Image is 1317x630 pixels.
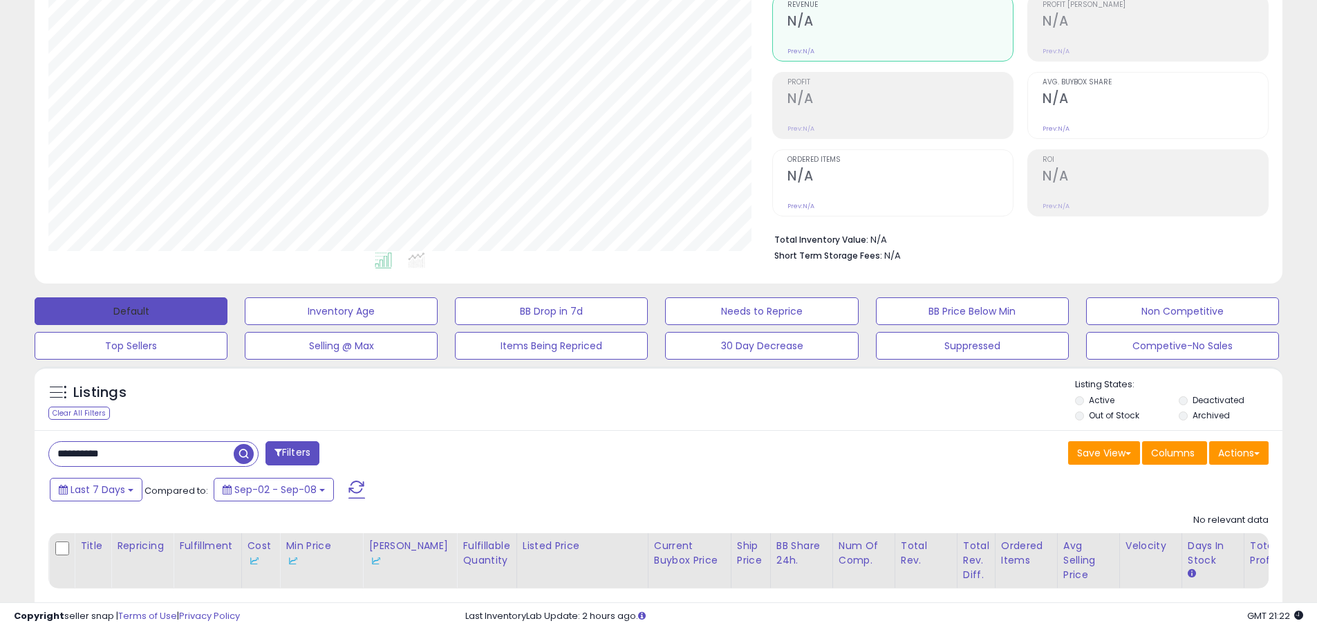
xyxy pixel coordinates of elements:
[368,554,382,568] img: InventoryLab Logo
[368,539,451,568] div: [PERSON_NAME]
[1043,1,1268,9] span: Profit [PERSON_NAME]
[214,478,334,501] button: Sep-02 - Sep-08
[654,539,725,568] div: Current Buybox Price
[665,297,858,325] button: Needs to Reprice
[1075,378,1282,391] p: Listing States:
[1043,202,1070,210] small: Prev: N/A
[179,609,240,622] a: Privacy Policy
[118,609,177,622] a: Terms of Use
[35,297,227,325] button: Default
[839,539,889,568] div: Num of Comp.
[117,539,167,553] div: Repricing
[368,553,451,568] div: Some or all of the values in this column are provided from Inventory Lab.
[787,47,814,55] small: Prev: N/A
[1043,168,1268,187] h2: N/A
[234,483,317,497] span: Sep-02 - Sep-08
[455,297,648,325] button: BB Drop in 7d
[245,297,438,325] button: Inventory Age
[1193,409,1230,421] label: Archived
[876,332,1069,360] button: Suppressed
[1125,539,1176,553] div: Velocity
[144,484,208,497] span: Compared to:
[523,539,642,553] div: Listed Price
[1068,441,1140,465] button: Save View
[774,230,1258,247] li: N/A
[286,539,357,568] div: Min Price
[265,441,319,465] button: Filters
[14,609,64,622] strong: Copyright
[1001,539,1052,568] div: Ordered Items
[1193,394,1244,406] label: Deactivated
[73,383,127,402] h5: Listings
[1193,514,1269,527] div: No relevant data
[35,332,227,360] button: Top Sellers
[247,553,274,568] div: Some or all of the values in this column are provided from Inventory Lab.
[1043,156,1268,164] span: ROI
[71,483,125,497] span: Last 7 Days
[247,554,261,568] img: InventoryLab Logo
[1188,568,1196,580] small: Days In Stock.
[1043,124,1070,133] small: Prev: N/A
[286,554,299,568] img: InventoryLab Logo
[1188,539,1238,568] div: Days In Stock
[179,539,235,553] div: Fulfillment
[884,249,901,262] span: N/A
[901,539,951,568] div: Total Rev.
[465,610,1303,623] div: Last InventoryLab Update: 2 hours ago.
[1063,539,1114,582] div: Avg Selling Price
[876,297,1069,325] button: BB Price Below Min
[787,156,1013,164] span: Ordered Items
[963,539,989,582] div: Total Rev. Diff.
[1142,441,1207,465] button: Columns
[787,202,814,210] small: Prev: N/A
[787,91,1013,109] h2: N/A
[787,124,814,133] small: Prev: N/A
[774,250,882,261] b: Short Term Storage Fees:
[1089,409,1139,421] label: Out of Stock
[787,168,1013,187] h2: N/A
[1043,91,1268,109] h2: N/A
[463,539,510,568] div: Fulfillable Quantity
[80,539,105,553] div: Title
[774,234,868,245] b: Total Inventory Value:
[1043,79,1268,86] span: Avg. Buybox Share
[1089,394,1114,406] label: Active
[1086,332,1279,360] button: Competive-No Sales
[286,553,357,568] div: Some or all of the values in this column are provided from Inventory Lab.
[1086,297,1279,325] button: Non Competitive
[737,539,765,568] div: Ship Price
[247,539,274,568] div: Cost
[776,539,827,568] div: BB Share 24h.
[50,478,142,501] button: Last 7 Days
[1043,47,1070,55] small: Prev: N/A
[1250,539,1300,568] div: Total Profit
[14,610,240,623] div: seller snap | |
[787,1,1013,9] span: Revenue
[1247,609,1303,622] span: 2025-09-16 21:22 GMT
[245,332,438,360] button: Selling @ Max
[48,407,110,420] div: Clear All Filters
[1151,446,1195,460] span: Columns
[787,13,1013,32] h2: N/A
[665,332,858,360] button: 30 Day Decrease
[1209,441,1269,465] button: Actions
[455,332,648,360] button: Items Being Repriced
[1043,13,1268,32] h2: N/A
[787,79,1013,86] span: Profit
